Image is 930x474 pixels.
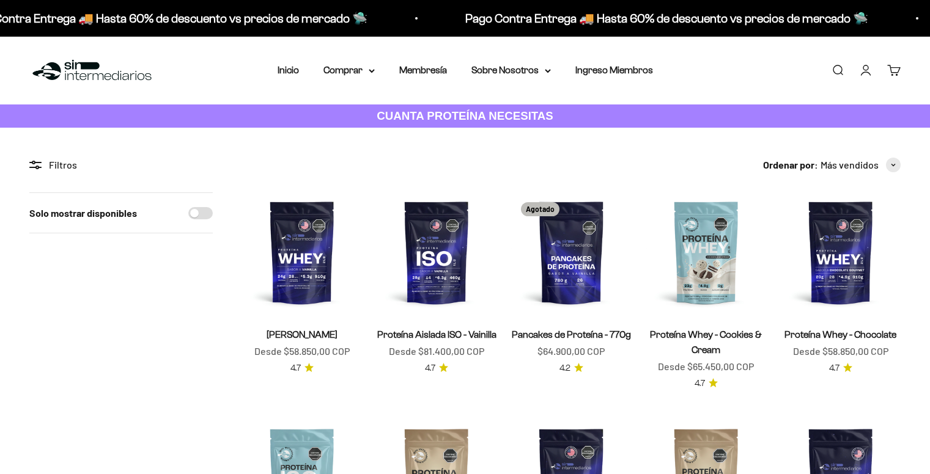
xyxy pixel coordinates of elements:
[512,329,631,340] a: Pancakes de Proteína - 770g
[763,157,818,173] span: Ordenar por:
[462,9,865,28] p: Pago Contra Entrega 🚚 Hasta 60% de descuento vs precios de mercado 🛸
[290,362,301,375] span: 4.7
[377,109,553,122] strong: CUANTA PROTEÍNA NECESITAS
[821,157,901,173] button: Más vendidos
[254,343,350,359] sale-price: Desde $58.850,00 COP
[278,65,299,75] a: Inicio
[29,205,137,221] label: Solo mostrar disponibles
[559,362,570,375] span: 4.2
[425,362,448,375] a: 4.74.7 de 5.0 estrellas
[537,343,605,359] sale-price: $64.900,00 COP
[399,65,447,75] a: Membresía
[821,157,879,173] span: Más vendidos
[559,362,583,375] a: 4.24.2 de 5.0 estrellas
[658,359,754,374] sale-price: Desde $65.450,00 COP
[650,329,762,355] a: Proteína Whey - Cookies & Cream
[695,377,718,390] a: 4.74.7 de 5.0 estrellas
[471,62,551,78] summary: Sobre Nosotros
[389,343,484,359] sale-price: Desde $81.400,00 COP
[695,377,705,390] span: 4.7
[323,62,375,78] summary: Comprar
[829,362,852,375] a: 4.74.7 de 5.0 estrellas
[829,362,840,375] span: 4.7
[425,362,435,375] span: 4.7
[29,157,213,173] div: Filtros
[793,343,888,359] sale-price: Desde $58.850,00 COP
[290,362,314,375] a: 4.74.7 de 5.0 estrellas
[267,329,338,340] a: [PERSON_NAME]
[575,65,653,75] a: Ingreso Miembros
[377,329,496,340] a: Proteína Aislada ISO - Vainilla
[784,329,896,340] a: Proteína Whey - Chocolate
